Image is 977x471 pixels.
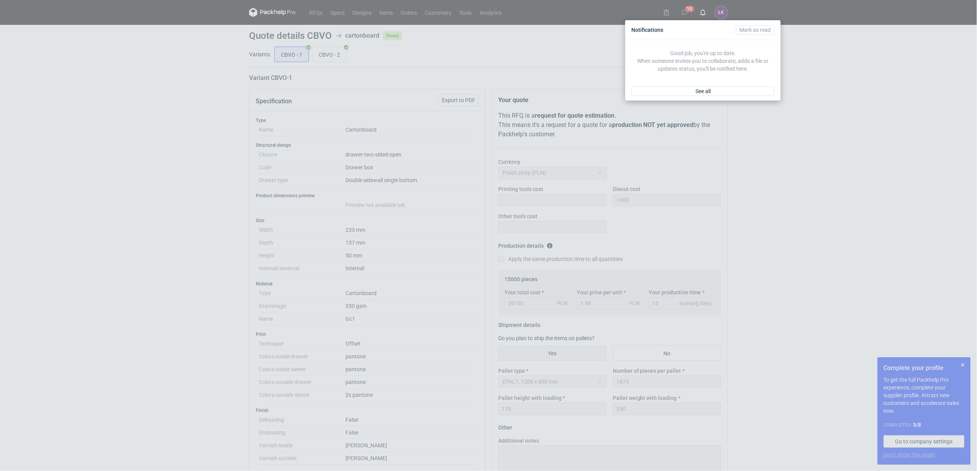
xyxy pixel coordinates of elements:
p: Good job, you're up to date. When someone invites you to collaborate, adds a file or updates stat... [635,49,771,73]
a: See all [632,87,775,96]
button: Mark as read [736,25,775,35]
span: See all [696,89,711,94]
div: Notifications [628,23,778,36]
span: Mark as read [740,27,771,33]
